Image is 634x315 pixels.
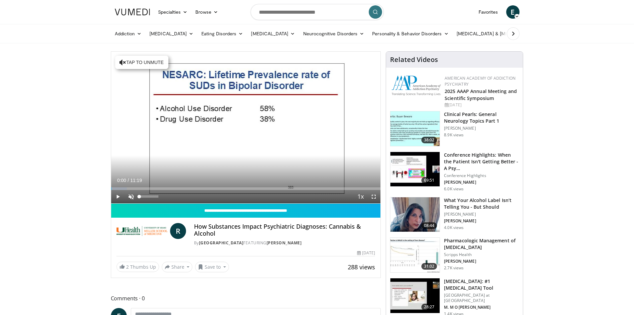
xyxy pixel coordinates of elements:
[197,27,247,40] a: Eating Disorders
[444,173,519,178] p: Conference Highlights
[191,5,222,19] a: Browse
[444,278,519,291] h3: [MEDICAL_DATA]: #1 [MEDICAL_DATA] Tool
[251,4,384,20] input: Search topics, interventions
[390,111,440,146] img: 91ec4e47-6cc3-4d45-a77d-be3eb23d61cb.150x105_q85_crop-smart_upscale.jpg
[139,195,158,198] div: Volume Level
[390,111,519,146] a: 38:02 Clinical Pearls: General Neurology Topics Part 1 [PERSON_NAME] 8.9K views
[390,197,440,232] img: 3c46fb29-c319-40f0-ac3f-21a5db39118c.png.150x105_q85_crop-smart_upscale.png
[130,178,142,183] span: 11:19
[444,259,519,264] p: [PERSON_NAME]
[445,102,518,108] div: [DATE]
[444,293,519,303] p: [GEOGRAPHIC_DATA] at [GEOGRAPHIC_DATA]
[111,190,124,203] button: Play
[199,240,244,246] a: [GEOGRAPHIC_DATA]
[445,75,516,87] a: American Academy of Addiction Psychiatry
[390,197,519,232] a: 08:44 What Your Alcohol Label Isn’t Telling You - But Should [PERSON_NAME] [PERSON_NAME] 4.0K views
[354,190,367,203] button: Playback Rate
[475,5,502,19] a: Favorites
[444,152,519,172] h3: Conference Highlights: When the Patient Isn't Getting Better - A Psy…
[444,225,464,230] p: 4.0K views
[390,56,438,64] h4: Related Videos
[124,190,138,203] button: Unmute
[170,223,186,239] a: R
[390,237,519,273] a: 31:02 Pharmacologic Management of [MEDICAL_DATA] Scripps Health [PERSON_NAME] 2.7K views
[453,27,548,40] a: [MEDICAL_DATA] & [MEDICAL_DATA]
[506,5,520,19] a: E
[195,262,229,272] button: Save to
[247,27,299,40] a: [MEDICAL_DATA]
[421,263,437,270] span: 31:02
[111,294,381,303] span: Comments 0
[444,186,464,192] p: 6.0K views
[111,52,381,204] video-js: Video Player
[390,278,440,313] img: 88f7a9dd-1da1-4c5c-8011-5b3372b18c1f.150x105_q85_crop-smart_upscale.jpg
[390,152,440,187] img: 4362ec9e-0993-4580-bfd4-8e18d57e1d49.150x105_q85_crop-smart_upscale.jpg
[267,240,302,246] a: [PERSON_NAME]
[162,262,193,272] button: Share
[421,177,437,184] span: 69:51
[444,252,519,257] p: Scripps Health
[444,218,519,224] p: [PERSON_NAME]
[444,265,464,271] p: 2.7K views
[111,187,381,190] div: Progress Bar
[444,237,519,251] h3: Pharmacologic Management of [MEDICAL_DATA]
[444,212,519,217] p: [PERSON_NAME]
[111,27,146,40] a: Addiction
[444,180,519,185] p: [PERSON_NAME]
[128,178,129,183] span: /
[444,132,464,138] p: 8.9K views
[390,152,519,192] a: 69:51 Conference Highlights: When the Patient Isn't Getting Better - A Psy… Conference Highlights...
[357,250,375,256] div: [DATE]
[115,9,150,15] img: VuMedi Logo
[421,222,437,229] span: 08:44
[116,262,159,272] a: 2 Thumbs Up
[444,111,519,124] h3: Clinical Pearls: General Neurology Topics Part 1
[367,190,380,203] button: Fullscreen
[145,27,197,40] a: [MEDICAL_DATA]
[444,197,519,210] h3: What Your Alcohol Label Isn’t Telling You - But Should
[421,304,437,310] span: 28:27
[421,137,437,143] span: 38:02
[126,264,129,270] span: 2
[390,238,440,272] img: b20a009e-c028-45a8-b15f-eefb193e12bc.150x105_q85_crop-smart_upscale.jpg
[117,178,126,183] span: 0:00
[368,27,452,40] a: Personality & Behavior Disorders
[391,75,441,96] img: f7c290de-70ae-47e0-9ae1-04035161c232.png.150x105_q85_autocrop_double_scale_upscale_version-0.2.png
[115,56,168,69] button: Tap to unmute
[445,88,517,101] a: 2025 AAAP Annual Meeting and Scientific Symposium
[444,126,519,131] p: [PERSON_NAME]
[444,305,519,310] p: M. M O [PERSON_NAME]
[154,5,192,19] a: Specialties
[348,263,375,271] span: 288 views
[194,240,375,246] div: By FEATURING
[299,27,368,40] a: Neurocognitive Disorders
[116,223,167,239] img: University of Miami
[194,223,375,237] h4: How Substances Impact Psychiatric Diagnoses: Cannabis & Alcohol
